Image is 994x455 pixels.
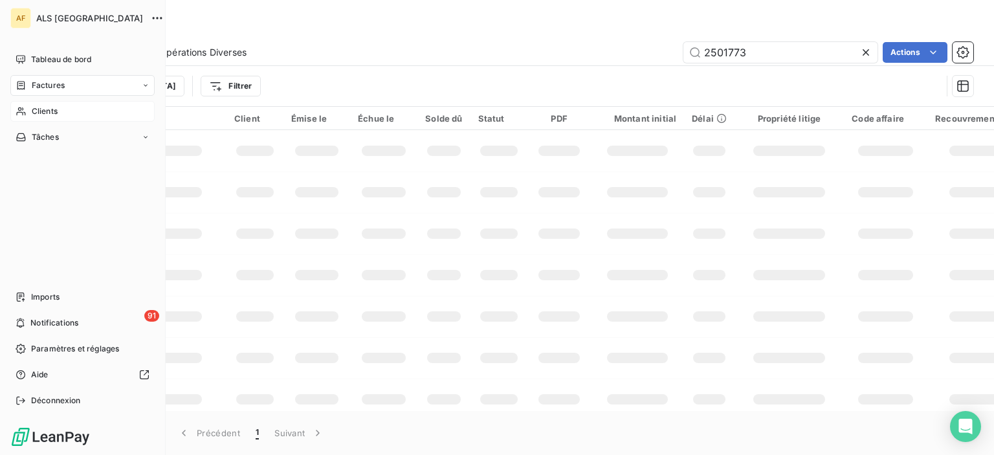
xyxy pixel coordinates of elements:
[31,54,91,65] span: Tableau de bord
[31,343,119,355] span: Paramètres et réglages
[256,427,259,439] span: 1
[10,364,155,385] a: Aide
[692,113,727,124] div: Délai
[358,113,410,124] div: Échue le
[159,46,247,59] span: Opérations Diverses
[248,419,267,447] button: 1
[425,113,462,124] div: Solde dû
[201,76,260,96] button: Filtrer
[36,13,143,23] span: ALS [GEOGRAPHIC_DATA]
[883,42,947,63] button: Actions
[31,395,81,406] span: Déconnexion
[478,113,520,124] div: Statut
[31,291,60,303] span: Imports
[742,113,836,124] div: Propriété litige
[170,419,248,447] button: Précédent
[32,131,59,143] span: Tâches
[30,317,78,329] span: Notifications
[535,113,582,124] div: PDF
[32,80,65,91] span: Factures
[10,427,91,447] img: Logo LeanPay
[950,411,981,442] div: Open Intercom Messenger
[683,42,878,63] input: Rechercher
[10,8,31,28] div: AF
[291,113,342,124] div: Émise le
[144,310,159,322] span: 91
[32,105,58,117] span: Clients
[31,369,49,381] span: Aide
[234,113,276,124] div: Client
[852,113,920,124] div: Code affaire
[599,113,676,124] div: Montant initial
[267,419,332,447] button: Suivant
